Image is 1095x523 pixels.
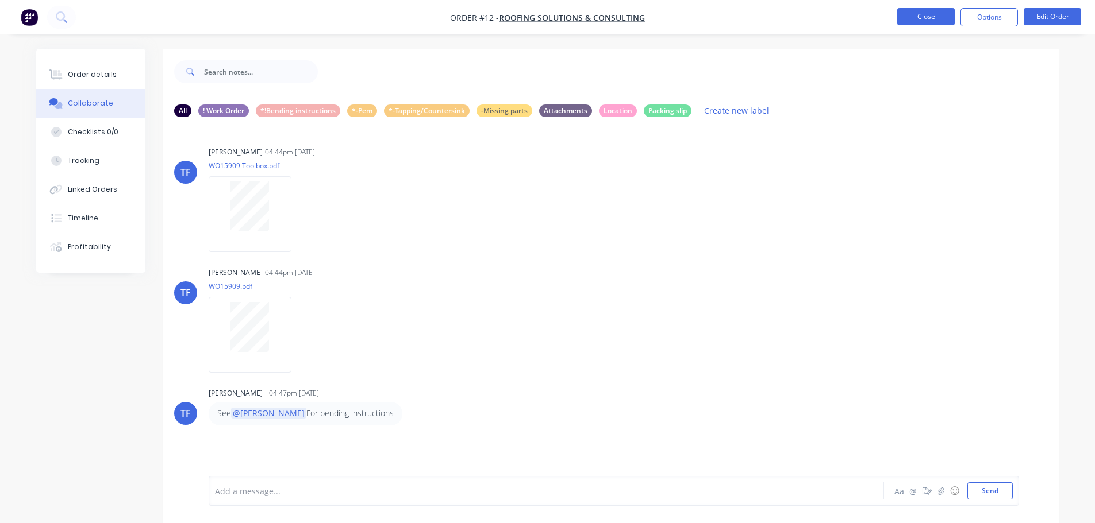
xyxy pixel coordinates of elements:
button: Linked Orders [36,175,145,204]
button: @ [906,484,920,498]
a: Roofing Solutions & Consulting [499,12,645,23]
div: All [174,104,191,117]
button: Timeline [36,204,145,233]
button: Close [897,8,955,25]
button: Aa [893,484,906,498]
div: Attachments [539,104,592,117]
button: ☺ [948,484,962,498]
div: Linked Orders [68,184,117,195]
div: [PERSON_NAME] [209,147,263,157]
button: Create new label [698,103,775,118]
button: Order details [36,60,145,89]
div: [PERSON_NAME] [209,268,263,278]
div: Packing slip [644,104,691,117]
button: Send [967,482,1013,499]
button: Tracking [36,146,145,175]
div: Checklists 0/0 [68,127,118,137]
div: Order details [68,69,117,80]
div: TF [180,286,191,300]
div: Tracking [68,156,99,166]
p: WO15909 Toolbox.pdf [209,161,303,171]
button: Collaborate [36,89,145,118]
div: 04:44pm [DATE] [265,147,315,157]
div: TF [180,406,191,420]
button: Edit Order [1024,8,1081,25]
span: Order #12 - [450,12,499,23]
div: *-Pem [347,104,377,117]
div: Collaborate [68,98,113,109]
div: 04:44pm [DATE] [265,268,315,278]
p: WO15909.pdf [209,281,303,291]
input: Search notes... [204,60,318,83]
div: - 04:47pm [DATE] [265,388,319,398]
div: -Missing parts [477,104,532,117]
div: Timeline [68,213,98,223]
div: *!Bending instructions [256,104,340,117]
button: Profitability [36,233,145,261]
div: Profitability [68,242,111,252]
p: See For bending instructions [217,408,394,419]
span: @[PERSON_NAME] [231,408,306,419]
div: ! Work Order [198,104,249,117]
button: Checklists 0/0 [36,118,145,146]
div: [PERSON_NAME] [209,388,263,398]
div: *-Tapping/Countersink [384,104,470,117]
div: Location [599,104,637,117]
button: Options [960,8,1018,26]
div: TF [180,165,191,179]
img: Factory [21,9,38,26]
